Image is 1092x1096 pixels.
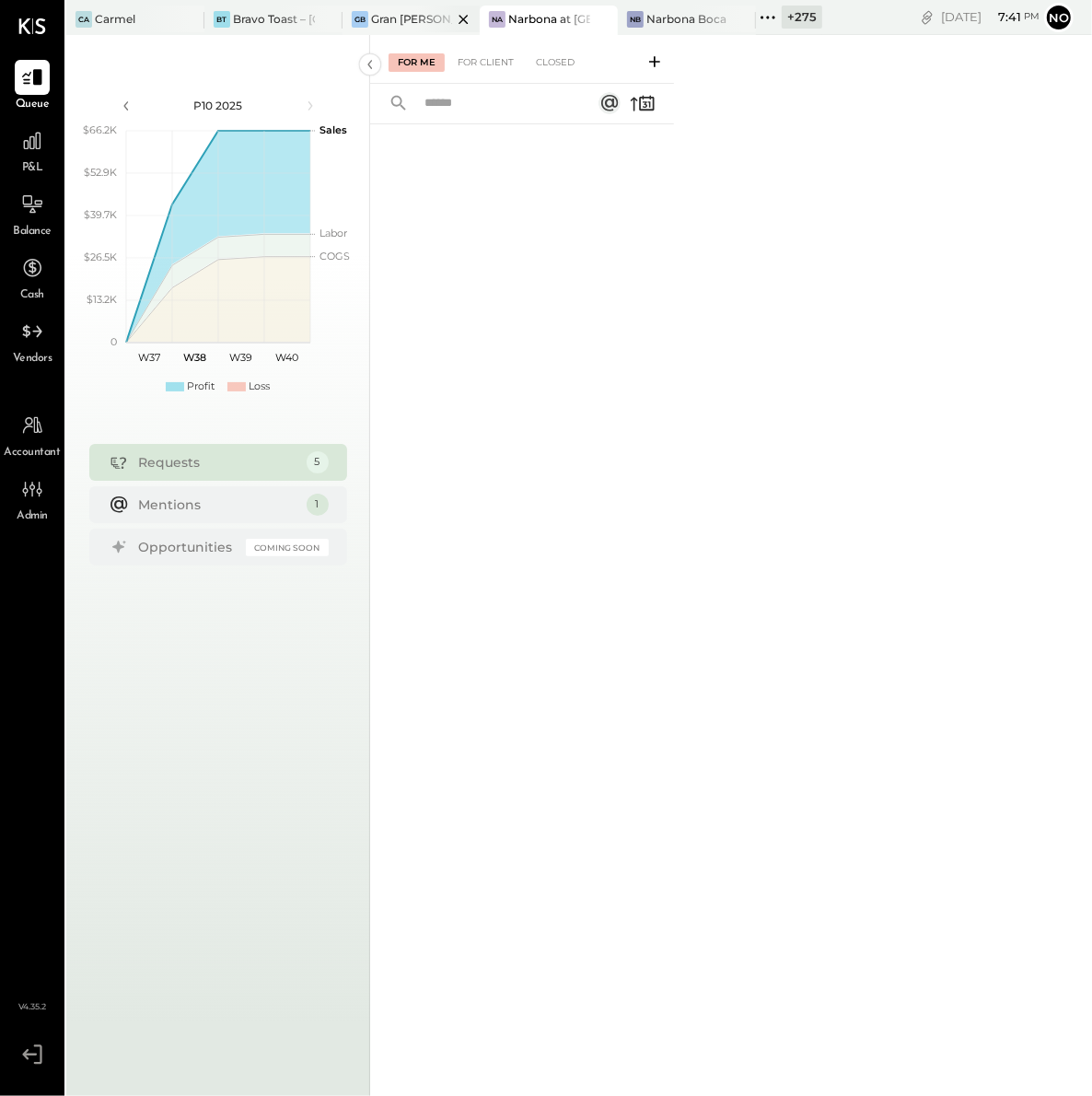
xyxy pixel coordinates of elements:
span: P&L [22,160,43,177]
div: Requests [139,453,297,472]
div: Opportunities [139,538,237,556]
text: 0 [110,335,117,348]
div: NB [627,11,644,28]
text: $52.9K [84,166,117,179]
div: Gran [PERSON_NAME] (New) [371,11,453,27]
span: Accountant [5,445,61,461]
span: Balance [13,224,52,240]
div: Carmel [95,11,135,27]
span: Cash [20,287,44,304]
a: Admin [1,472,64,525]
a: Accountant [1,408,64,461]
text: W39 [229,351,252,364]
div: For Me [389,53,445,72]
div: 5 [307,451,329,473]
text: $39.7K [84,208,117,221]
text: W38 [183,351,206,364]
text: COGS [319,250,350,262]
div: Na [489,11,505,28]
span: Admin [17,508,48,525]
div: Coming Soon [246,539,329,556]
a: P&L [1,123,64,177]
div: Mentions [139,496,297,514]
div: Narbona Boca Ratōn [646,11,728,27]
div: 1 [307,494,329,516]
text: W37 [138,351,160,364]
text: $13.2K [87,293,117,306]
text: Sales [319,123,347,136]
a: Queue [1,60,64,113]
span: Vendors [13,351,52,367]
div: Closed [527,53,584,72]
div: Profit [187,379,215,394]
div: P10 2025 [140,98,296,113]
text: W40 [275,351,298,364]
text: $66.2K [83,123,117,136]
a: Balance [1,187,64,240]
div: Bravo Toast – [GEOGRAPHIC_DATA] [233,11,315,27]
a: Vendors [1,314,64,367]
div: GB [352,11,368,28]
div: Narbona at [GEOGRAPHIC_DATA] LLC [508,11,590,27]
button: No [1044,3,1074,32]
div: + 275 [782,6,822,29]
a: Cash [1,251,64,304]
div: BT [214,11,230,28]
div: [DATE] [941,8,1040,26]
text: Labor [319,227,347,239]
div: copy link [918,7,936,27]
div: For Client [448,53,523,72]
span: Queue [16,97,50,113]
text: $26.5K [84,251,117,263]
div: Ca [76,11,92,28]
div: Loss [249,379,270,394]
